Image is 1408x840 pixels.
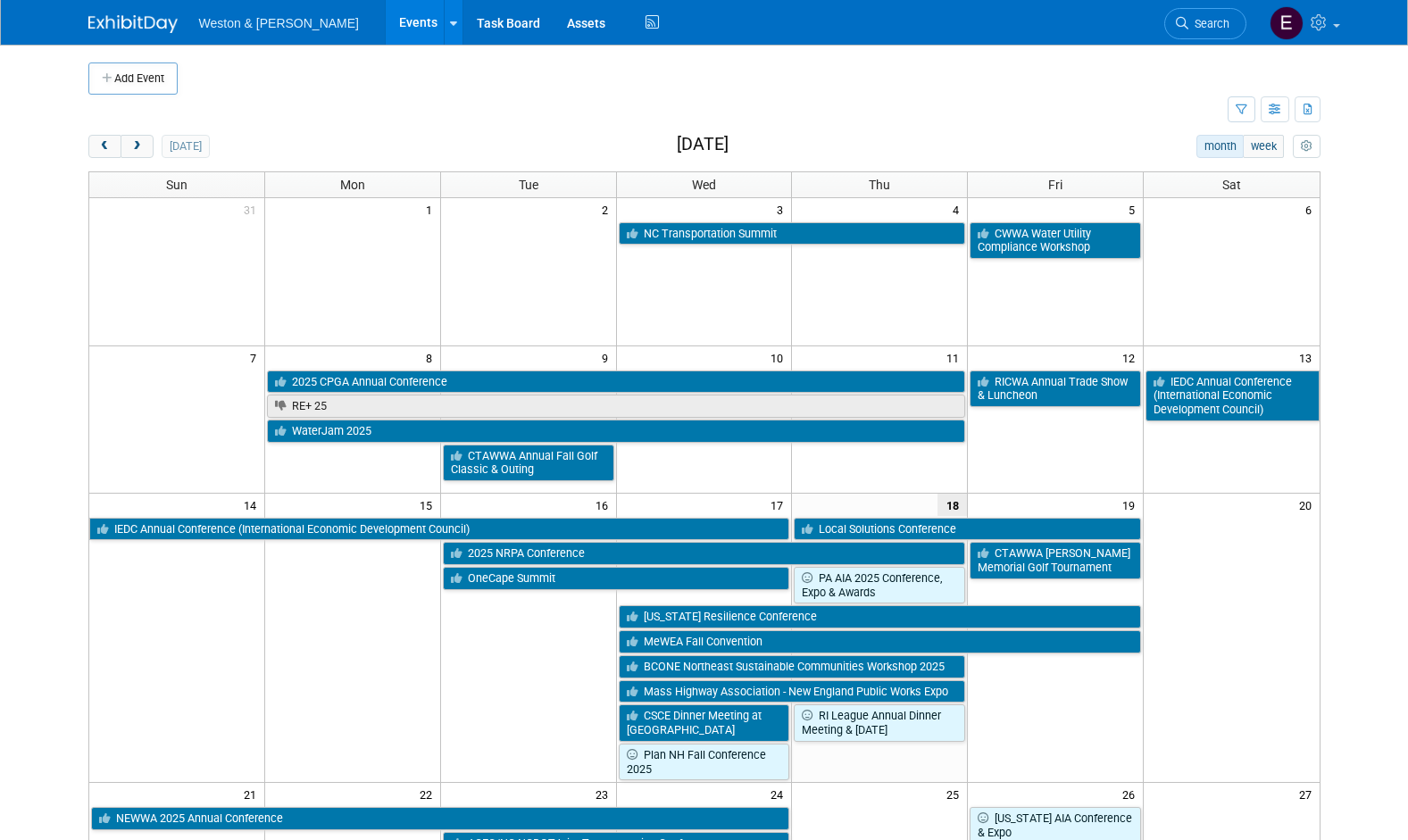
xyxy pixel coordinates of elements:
span: 5 [1127,198,1143,220]
a: RICWA Annual Trade Show & Luncheon [970,370,1141,407]
button: [DATE] [162,135,209,158]
span: 16 [594,494,616,516]
a: CTAWWA Annual Fall Golf Classic & Outing [443,445,614,481]
span: 26 [1121,783,1143,805]
span: 12 [1121,346,1143,369]
a: NC Transportation Summit [619,222,966,245]
button: Add Event [88,62,178,95]
a: CTAWWA [PERSON_NAME] Memorial Golf Tournament [970,542,1141,578]
button: week [1243,135,1284,158]
a: 2025 CPGA Annual Conference [267,370,965,394]
a: BCONE Northeast Sustainable Communities Workshop 2025 [619,655,966,678]
span: 17 [769,494,791,516]
a: Local Solutions Conference [794,518,1141,541]
a: WaterJam 2025 [267,420,965,443]
a: OneCape Summit [443,567,790,590]
span: 18 [937,494,967,516]
span: 4 [951,198,967,220]
a: RE+ 25 [267,395,965,418]
a: NEWWA 2025 Annual Conference [91,807,790,830]
a: Mass Highway Association - New England Public Works Expo [619,680,966,703]
a: Search [1164,8,1246,39]
img: Edyn Winter [1270,6,1304,40]
span: Wed [692,178,716,192]
span: 10 [769,346,791,369]
a: IEDC Annual Conference (International Economic Development Council) [1146,370,1319,421]
span: 14 [242,494,264,516]
a: IEDC Annual Conference (International Economic Development Council) [89,518,790,541]
span: Fri [1048,178,1062,192]
span: Search [1188,17,1229,30]
a: PA AIA 2025 Conference, Expo & Awards [794,567,965,603]
a: CWWA Water Utility Compliance Workshop [970,222,1141,259]
span: 24 [769,783,791,805]
a: MeWEA Fall Convention [619,630,1142,653]
span: 6 [1304,198,1320,220]
span: 21 [242,783,264,805]
span: 27 [1297,783,1320,805]
span: 25 [945,783,967,805]
span: 2 [600,198,616,220]
a: [US_STATE] Resilience Conference [619,605,1142,628]
span: Mon [340,178,365,192]
a: Plan NH Fall Conference 2025 [619,744,790,780]
span: 20 [1297,494,1320,516]
span: Sun [166,178,187,192]
span: 13 [1297,346,1320,369]
span: 15 [418,494,440,516]
button: next [121,135,154,158]
button: prev [88,135,121,158]
span: 31 [242,198,264,220]
span: Thu [869,178,890,192]
button: myCustomButton [1293,135,1320,158]
span: 3 [775,198,791,220]
button: month [1196,135,1244,158]
span: 11 [945,346,967,369]
a: CSCE Dinner Meeting at [GEOGRAPHIC_DATA] [619,704,790,741]
a: RI League Annual Dinner Meeting & [DATE] [794,704,965,741]
span: 19 [1121,494,1143,516]
span: 1 [424,198,440,220]
span: 23 [594,783,616,805]
i: Personalize Calendar [1301,141,1312,153]
span: 22 [418,783,440,805]
a: 2025 NRPA Conference [443,542,966,565]
h2: [DATE] [677,135,729,154]
img: ExhibitDay [88,15,178,33]
span: Sat [1222,178,1241,192]
span: Weston & [PERSON_NAME] [199,16,359,30]
span: 8 [424,346,440,369]
span: 9 [600,346,616,369]
span: 7 [248,346,264,369]
span: Tue [519,178,538,192]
